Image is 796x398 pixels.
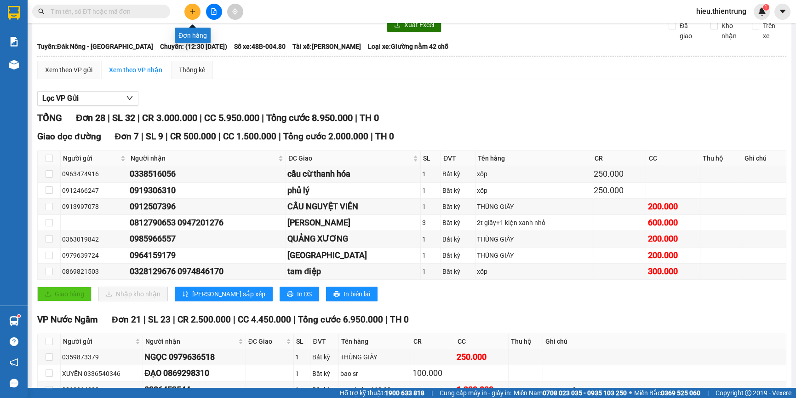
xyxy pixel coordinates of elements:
[45,65,92,75] div: Xem theo VP gửi
[385,314,388,325] span: |
[130,232,285,245] div: 0985966557
[477,266,590,277] div: xốp
[10,337,18,346] span: question-circle
[8,6,20,20] img: logo-vxr
[279,131,281,142] span: |
[130,216,285,229] div: 0812790653 0947201276
[360,112,379,123] span: TH 0
[759,21,787,41] span: Trên xe
[422,266,439,277] div: 1
[422,234,439,244] div: 1
[10,358,18,367] span: notification
[287,265,419,278] div: tam điệp
[17,315,20,317] sup: 1
[442,266,474,277] div: Bất kỳ
[340,369,409,379] div: bao sr
[634,388,700,398] span: Miền Bắc
[109,65,162,75] div: Xem theo VP nhận
[333,291,340,298] span: printer
[774,4,790,20] button: caret-down
[661,389,700,397] strong: 0369 525 060
[170,131,216,142] span: CR 500.000
[108,112,110,123] span: |
[160,41,227,52] span: Chuyến: (12:30 [DATE])
[764,4,767,11] span: 1
[144,383,244,396] div: 0886453544
[404,20,434,30] span: Xuất Excel
[422,169,439,179] div: 1
[233,314,235,325] span: |
[130,167,285,180] div: 0338516056
[411,334,455,349] th: CR
[422,250,439,260] div: 1
[42,92,79,104] span: Lọc VP Gửi
[192,289,265,299] span: [PERSON_NAME] sắp xếp
[280,287,319,301] button: printerIn DS
[477,218,590,228] div: 2t giấy+1 kiện xanh nhỏ
[294,334,310,349] th: SL
[248,336,285,346] span: ĐC Giao
[592,151,646,166] th: CR
[145,336,236,346] span: Người nhận
[76,112,105,123] span: Đơn 28
[477,185,590,196] div: xốp
[62,352,141,362] div: 0359873379
[390,314,409,325] span: TH 0
[63,153,119,163] span: Người gửi
[543,334,786,349] th: Ghi chú
[477,250,590,260] div: THÙNG GIÁY
[544,385,785,395] div: cv trong cốp xe
[144,367,244,380] div: ĐẠO 0869298310
[130,184,285,197] div: 0919306310
[455,334,509,349] th: CC
[763,4,769,11] sup: 1
[287,200,419,213] div: CẦU NGUYỆT VIÊN
[394,22,401,29] span: download
[742,151,786,166] th: Ghi chú
[179,65,205,75] div: Thống kê
[700,151,742,166] th: Thu hộ
[144,351,244,363] div: NGỌC 0979636518
[421,151,441,166] th: SL
[475,151,592,166] th: Tên hàng
[431,388,433,398] span: |
[514,388,627,398] span: Miền Nam
[339,334,411,349] th: Tên hàng
[477,169,590,179] div: xốp
[115,131,139,142] span: Đơn 7
[148,314,171,325] span: SL 23
[62,169,126,179] div: 0963474916
[130,265,285,278] div: 0328129676 0974846170
[37,131,101,142] span: Giao dọc đường
[62,369,141,379] div: XUYẾN 0336540346
[37,287,92,301] button: uploadGiao hàng
[594,167,644,180] div: 250.000
[10,379,18,387] span: message
[126,94,133,102] span: down
[718,21,745,41] span: Kho nhận
[62,185,126,196] div: 0912466247
[477,202,590,212] div: THÙNG GIẤY
[112,112,135,123] span: SL 32
[442,202,474,212] div: Bất kỳ
[779,7,787,16] span: caret-down
[385,389,424,397] strong: 1900 633 818
[457,383,507,396] div: 1.200.000
[647,232,698,245] div: 200.000
[62,266,126,277] div: 0869821503
[412,367,453,380] div: 100.000
[143,314,146,325] span: |
[312,369,337,379] div: Bất kỳ
[298,314,383,325] span: Tổng cước 6.950.000
[189,8,196,15] span: plus
[9,37,19,46] img: solution-icon
[441,151,475,166] th: ĐVT
[178,314,231,325] span: CR 2.500.000
[442,169,474,179] div: Bất kỳ
[310,334,339,349] th: ĐVT
[175,287,273,301] button: sort-ascending[PERSON_NAME] sắp xếp
[37,112,62,123] span: TỔNG
[288,153,411,163] span: ĐC Giao
[287,216,419,229] div: [PERSON_NAME]
[375,131,394,142] span: TH 0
